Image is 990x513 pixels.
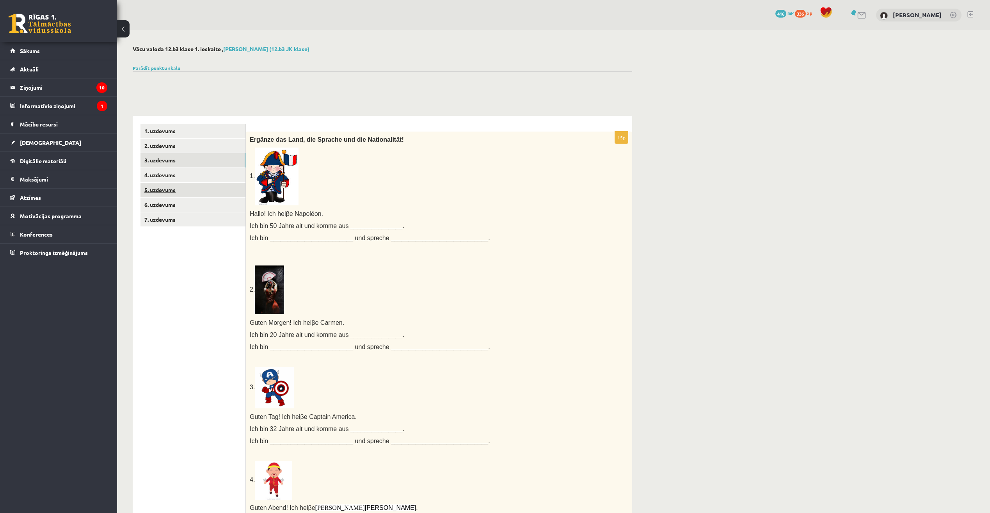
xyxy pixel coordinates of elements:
[250,173,299,179] span: 1.
[304,413,357,420] span: e Captain America.
[255,367,294,408] img: Resultado de imagem para America clipart
[300,413,304,420] span: β
[10,78,107,96] a: Ziņojumi10
[10,134,107,151] a: [DEMOGRAPHIC_DATA]
[133,65,180,71] a: Parādīt punktu skalu
[10,207,107,225] a: Motivācijas programma
[140,124,245,138] a: 1. uzdevums
[250,344,490,350] span: Ich bin ________________________ und spreche ____________________________.
[10,42,107,60] a: Sākums
[140,212,245,227] a: 7. uzdevums
[10,189,107,207] a: Atzīmes
[255,148,299,205] img: Resultado de imagem para french clipart
[315,319,345,326] span: e Carmen.
[250,235,490,241] span: Ich bin ________________________ und spreche ____________________________.
[807,10,812,16] span: xp
[10,244,107,262] a: Proktoringa izmēģinājums
[20,231,53,238] span: Konferences
[312,504,315,511] span: e
[140,153,245,167] a: 3. uzdevums
[97,101,107,111] i: 1
[250,384,294,390] span: 3.
[255,265,284,314] img: Flamenco Tänzerin – Galerie Chromik
[250,286,255,293] span: 2.
[10,225,107,243] a: Konferences
[893,11,942,19] a: [PERSON_NAME]
[250,210,286,217] span: Hallo! Ich hei
[10,152,107,170] a: Digitālie materiāli
[365,504,416,511] span: [PERSON_NAME]
[416,504,418,511] span: .
[250,136,404,143] span: Ergänze das Land, die Sprache und die Nationalität!
[20,78,107,96] legend: Ziņojumi
[286,210,290,217] span: β
[880,12,888,20] img: Zlata Stankeviča
[250,331,404,338] span: Ich bin 20 Jahre alt und komme aus _______________.
[133,46,632,52] h2: Vācu valoda 12.b3 klase 1. ieskaite ,
[255,461,292,500] img: Chinese Cartoon Character Isolated Stock Vector (Royalty Free) 541054402 | Shutterstock
[20,157,66,164] span: Digitālie materiāli
[250,438,490,444] span: Ich bin ________________________ und spreche ____________________________.
[20,194,41,201] span: Atzīmes
[795,10,816,16] a: 336 xp
[20,66,39,73] span: Aktuāli
[250,476,255,483] span: 4.
[9,14,71,33] a: Rīgas 1. Tālmācības vidusskola
[20,121,58,128] span: Mācību resursi
[10,60,107,78] a: Aktuāli
[10,115,107,133] a: Mācību resursi
[96,82,107,93] i: 10
[20,212,82,219] span: Motivācijas programma
[140,183,245,197] a: 5. uzdevums
[787,10,794,16] span: mP
[250,426,404,432] span: Ich bin 32 Jahre alt und komme aus _______________.
[20,139,81,146] span: [DEMOGRAPHIC_DATA]
[10,97,107,115] a: Informatīvie ziņojumi1
[775,10,794,16] a: 416 mP
[795,10,806,18] span: 336
[140,168,245,182] a: 4. uzdevums
[250,504,308,511] span: Guten Abend! Ich hei
[308,504,311,511] span: β
[315,504,365,511] span: [PERSON_NAME]
[250,223,404,229] span: Ich bin 50 Jahre alt und komme aus _______________.
[615,131,628,144] p: 15p
[250,319,311,326] span: Guten Morgen! Ich hei
[775,10,786,18] span: 416
[10,170,107,188] a: Maksājumi
[140,198,245,212] a: 6. uzdevums
[250,413,300,420] span: Guten Tag! Ich hei
[311,319,315,326] span: β
[20,47,40,54] span: Sākums
[20,97,107,115] legend: Informatīvie ziņojumi
[140,139,245,153] a: 2. uzdevums
[223,45,309,52] a: [PERSON_NAME] (12.b3 JK klase)
[290,210,323,217] span: e Napoléon.
[8,8,370,16] body: Bagātinātā teksta redaktors, wiswyg-editor-user-answer-47433778613780
[20,249,88,256] span: Proktoringa izmēģinājums
[20,170,107,188] legend: Maksājumi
